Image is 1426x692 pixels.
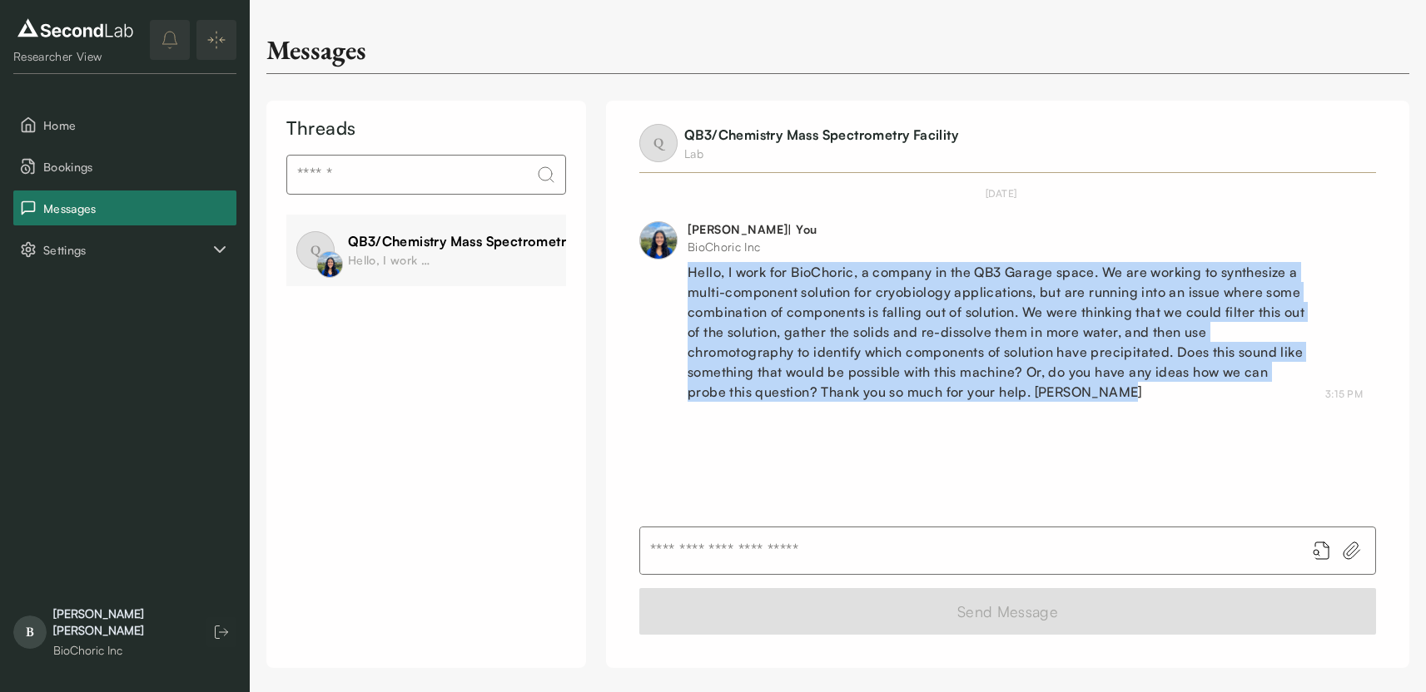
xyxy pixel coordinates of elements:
[196,20,236,60] button: Expand/Collapse sidebar
[348,231,622,251] div: QB3/Chemistry Mass Spectrometry Facility
[13,107,236,142] button: Home
[206,617,236,647] button: Log out
[13,232,236,267] div: Settings sub items
[43,158,230,175] span: Bookings
[684,145,958,162] div: Lab
[13,232,236,267] button: Settings
[43,200,230,217] span: Messages
[150,20,190,60] button: notifications
[13,149,236,184] button: Bookings
[43,241,210,259] span: Settings
[688,262,1305,402] div: Hello, I work for BioChoric, a company in the QB3 Garage space. We are working to synthesize a mu...
[13,190,236,225] button: Messages
[13,615,47,649] span: B
[639,221,678,259] img: profile image
[266,33,366,67] div: Messages
[639,124,678,162] span: Q
[348,251,431,269] div: Hello, I work for BioChoric, a company in the QB3 Garage space. We are working to synthesize a mu...
[286,114,566,141] div: Threads
[1325,387,1363,402] div: September 24, 2025 3:15 PM
[53,642,190,659] div: BioChoric Inc
[43,116,230,134] span: Home
[53,605,190,639] div: [PERSON_NAME] [PERSON_NAME]
[296,231,335,269] span: Q
[639,186,1363,201] div: [DATE]
[316,251,343,278] img: profile image
[13,48,137,65] div: Researcher View
[688,238,1305,255] div: BioChoric Inc
[13,15,137,42] img: logo
[1312,541,1332,561] button: Add booking
[684,126,958,143] a: QB3/Chemistry Mass Spectrometry Facility
[688,221,1305,238] div: [PERSON_NAME] | You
